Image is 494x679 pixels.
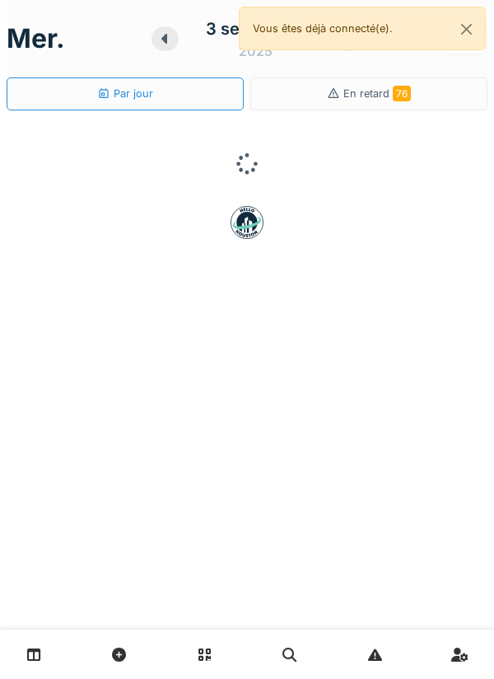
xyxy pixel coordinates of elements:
[239,41,273,61] div: 2025
[97,86,153,101] div: Par jour
[231,206,263,239] img: badge-BVDL4wpA.svg
[206,16,306,41] div: 3 septembre
[7,23,65,54] h1: mer.
[393,86,411,101] span: 76
[343,87,411,100] span: En retard
[448,7,485,51] button: Close
[239,7,486,50] div: Vous êtes déjà connecté(e).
